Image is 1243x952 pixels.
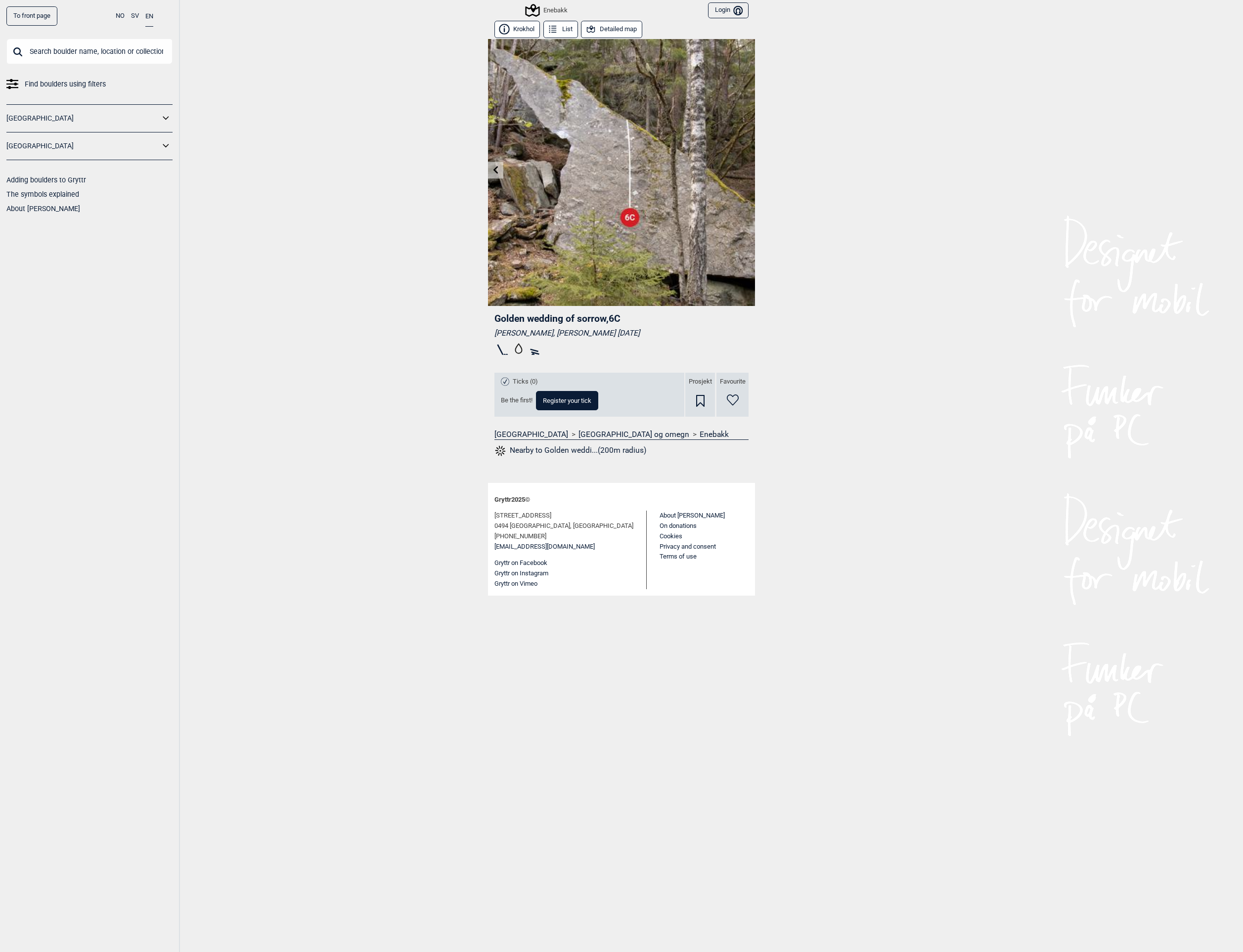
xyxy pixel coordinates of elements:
a: Cookies [660,532,682,540]
span: Golden wedding of sorrow , 6C [494,313,621,324]
a: Terms of use [660,553,697,560]
span: 0494 [GEOGRAPHIC_DATA], [GEOGRAPHIC_DATA] [494,521,633,531]
a: About [PERSON_NAME] [660,512,725,519]
a: About [PERSON_NAME] [6,205,80,213]
a: Adding boulders to Gryttr [6,176,86,184]
span: [PHONE_NUMBER] [494,531,546,542]
button: Gryttr on Instagram [494,568,548,579]
span: Register your tick [543,397,591,404]
a: Enebakk [700,430,729,439]
div: Gryttr 2025 © [494,489,749,511]
a: [GEOGRAPHIC_DATA] og omegn [578,430,689,439]
button: Nearby to Golden weddi...(200m radius) [494,444,646,457]
button: Krokhol [494,21,540,38]
div: Enebakk [527,4,568,16]
button: SV [131,6,139,26]
button: Detailed map [581,21,642,38]
a: On donations [660,522,697,529]
img: Golden wedding of sorrow 230508 [488,39,755,306]
nav: > > [494,430,749,439]
a: Find boulders using filters [6,77,173,91]
button: EN [145,6,153,27]
span: Ticks (0) [513,378,538,386]
a: [GEOGRAPHIC_DATA] [6,111,160,126]
div: [PERSON_NAME], [PERSON_NAME] [DATE] [494,328,749,338]
span: Be the first! [501,396,533,405]
button: Gryttr on Facebook [494,558,547,568]
span: Find boulders using filters [25,77,106,91]
button: Gryttr on Vimeo [494,579,537,589]
button: Login [708,2,749,19]
span: Favourite [720,378,746,386]
button: Register your tick [536,391,598,410]
a: To front page [6,6,57,26]
input: Search boulder name, location or collection [6,39,173,64]
button: NO [116,6,125,26]
div: Prosjekt [685,373,715,417]
a: Privacy and consent [660,543,716,550]
button: List [543,21,578,38]
a: The symbols explained [6,190,79,198]
span: [STREET_ADDRESS] [494,511,551,521]
a: [EMAIL_ADDRESS][DOMAIN_NAME] [494,542,595,552]
a: [GEOGRAPHIC_DATA] [494,430,568,439]
a: [GEOGRAPHIC_DATA] [6,139,160,153]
